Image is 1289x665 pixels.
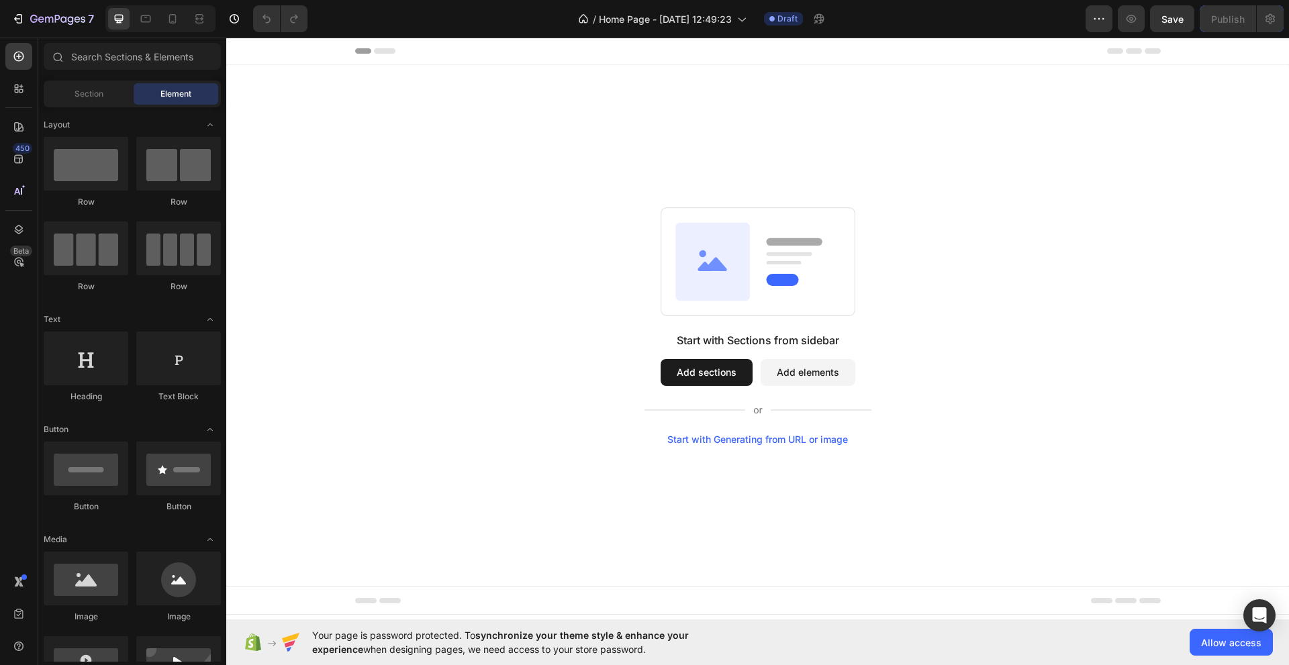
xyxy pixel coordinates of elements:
[599,12,732,26] span: Home Page - [DATE] 12:49:23
[136,501,221,513] div: Button
[136,280,221,293] div: Row
[199,419,221,440] span: Toggle open
[44,119,70,131] span: Layout
[44,611,128,623] div: Image
[44,280,128,293] div: Row
[450,295,613,311] div: Start with Sections from sidebar
[44,533,67,546] span: Media
[44,501,128,513] div: Button
[1243,599,1276,631] div: Open Intercom Messenger
[44,196,128,208] div: Row
[136,196,221,208] div: Row
[1161,13,1184,25] span: Save
[10,246,32,256] div: Beta
[1211,12,1245,26] div: Publish
[199,114,221,136] span: Toggle open
[434,321,526,348] button: Add sections
[441,397,622,407] div: Start with Generating from URL or image
[1190,629,1273,656] button: Allow access
[312,628,741,656] span: Your page is password protected. To when designing pages, we need access to your store password.
[136,391,221,403] div: Text Block
[777,13,798,25] span: Draft
[160,88,191,100] span: Element
[312,629,689,655] span: synchronize your theme style & enhance your experience
[534,321,629,348] button: Add elements
[226,38,1289,619] iframe: Design area
[199,309,221,330] span: Toggle open
[199,529,221,550] span: Toggle open
[593,12,596,26] span: /
[5,5,100,32] button: 7
[88,11,94,27] p: 7
[44,391,128,403] div: Heading
[136,611,221,623] div: Image
[1200,5,1256,32] button: Publish
[44,423,68,436] span: Button
[253,5,307,32] div: Undo/Redo
[44,313,60,325] span: Text
[75,88,103,100] span: Section
[1201,635,1261,650] span: Allow access
[13,143,32,154] div: 450
[1150,5,1194,32] button: Save
[44,43,221,70] input: Search Sections & Elements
